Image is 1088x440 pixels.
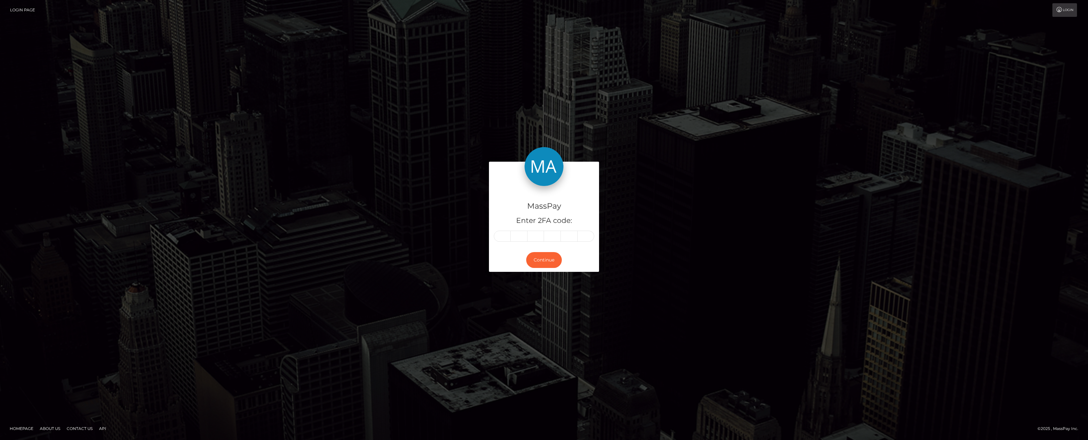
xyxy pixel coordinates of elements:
a: Login Page [10,3,35,17]
button: Continue [526,252,562,268]
a: Login [1052,3,1077,17]
h5: Enter 2FA code: [494,216,594,226]
h4: MassPay [494,201,594,212]
a: Contact Us [64,423,95,434]
a: API [96,423,109,434]
a: About Us [37,423,63,434]
div: © 2025 , MassPay Inc. [1037,425,1083,432]
a: Homepage [7,423,36,434]
img: MassPay [525,147,563,186]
